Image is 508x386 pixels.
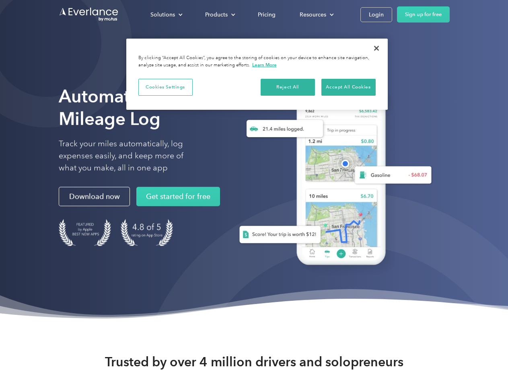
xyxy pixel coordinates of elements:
div: By clicking “Accept All Cookies”, you agree to the storing of cookies on your device to enhance s... [138,55,376,69]
div: Login [369,10,384,20]
button: Close [368,39,385,57]
button: Reject All [261,79,315,96]
strong: Trusted by over 4 million drivers and solopreneurs [105,354,403,370]
img: 4.9 out of 5 stars on the app store [121,219,173,246]
div: Products [197,8,242,22]
a: Pricing [250,8,284,22]
button: Cookies Settings [138,79,193,96]
a: Get started for free [136,187,220,206]
img: Everlance, mileage tracker app, expense tracking app [226,76,438,277]
div: Privacy [126,39,388,110]
div: Resources [292,8,340,22]
button: Accept All Cookies [321,79,376,96]
div: Products [205,10,228,20]
div: Resources [300,10,326,20]
div: Solutions [150,10,175,20]
p: Track your miles automatically, log expenses easily, and keep more of what you make, all in one app [59,138,202,174]
div: Cookie banner [126,39,388,110]
a: Login [360,7,392,22]
a: More information about your privacy, opens in a new tab [252,62,277,68]
a: Download now [59,187,130,206]
a: Go to homepage [59,7,119,22]
img: Badge for Featured by Apple Best New Apps [59,219,111,246]
a: Sign up for free [397,6,450,23]
div: Pricing [258,10,276,20]
div: Solutions [142,8,189,22]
